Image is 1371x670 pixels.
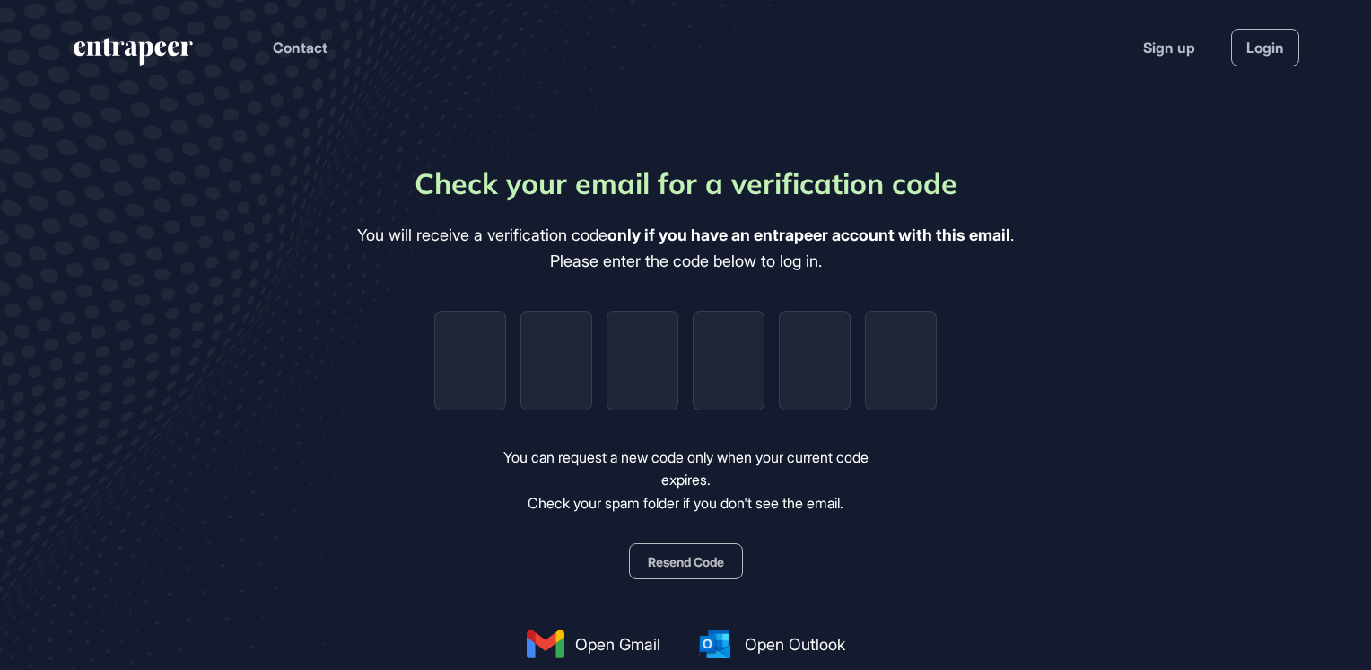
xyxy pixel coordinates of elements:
div: You will receive a verification code . Please enter the code below to log in. [357,223,1014,275]
b: only if you have an entrapeer account with this email [607,225,1010,244]
button: Resend Code [629,543,743,579]
a: Open Outlook [696,630,845,658]
span: Open Gmail [575,632,660,657]
a: Sign up [1143,37,1195,58]
a: entrapeer-logo [72,38,195,72]
span: Open Outlook [745,632,845,657]
button: Contact [273,36,327,59]
a: Open Gmail [527,630,660,658]
a: Login [1231,29,1299,66]
div: You can request a new code only when your current code expires. Check your spam folder if you don... [478,446,894,516]
div: Check your email for a verification code [415,162,957,205]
